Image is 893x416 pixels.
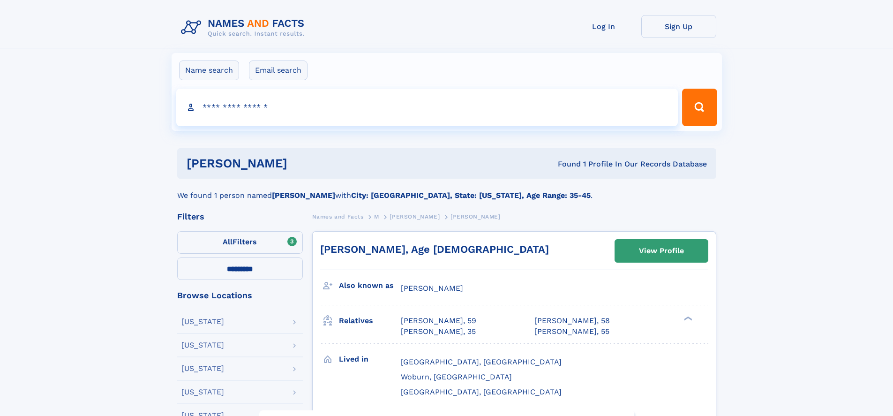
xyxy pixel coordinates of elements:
a: [PERSON_NAME], 59 [401,316,476,326]
div: Filters [177,212,303,221]
a: Log In [566,15,641,38]
a: View Profile [615,240,708,262]
a: Names and Facts [312,211,364,222]
a: M [374,211,379,222]
a: [PERSON_NAME], 55 [534,326,609,337]
input: search input [176,89,678,126]
div: Browse Locations [177,291,303,300]
span: [PERSON_NAME] [390,213,440,220]
div: ❯ [682,316,693,322]
label: Email search [249,61,308,80]
div: [US_STATE] [181,318,224,325]
span: [GEOGRAPHIC_DATA], [GEOGRAPHIC_DATA] [401,387,562,396]
div: [US_STATE] [181,388,224,396]
a: [PERSON_NAME], Age [DEMOGRAPHIC_DATA] [320,243,549,255]
span: M [374,213,379,220]
div: View Profile [639,240,684,262]
span: [PERSON_NAME] [401,284,463,293]
span: Woburn, [GEOGRAPHIC_DATA] [401,372,512,381]
label: Filters [177,231,303,254]
a: [PERSON_NAME], 58 [534,316,610,326]
button: Search Button [682,89,717,126]
h3: Lived in [339,351,401,367]
img: Logo Names and Facts [177,15,312,40]
h3: Also known as [339,278,401,294]
a: [PERSON_NAME], 35 [401,326,476,337]
a: [PERSON_NAME] [390,211,440,222]
h1: [PERSON_NAME] [187,158,423,169]
a: Sign Up [641,15,716,38]
span: [GEOGRAPHIC_DATA], [GEOGRAPHIC_DATA] [401,357,562,366]
div: Found 1 Profile In Our Records Database [422,159,707,169]
span: [PERSON_NAME] [450,213,501,220]
b: [PERSON_NAME] [272,191,335,200]
span: All [223,237,233,246]
h3: Relatives [339,313,401,329]
label: Name search [179,61,239,80]
b: City: [GEOGRAPHIC_DATA], State: [US_STATE], Age Range: 35-45 [351,191,591,200]
div: [US_STATE] [181,365,224,372]
div: We found 1 person named with . [177,179,716,201]
div: [US_STATE] [181,341,224,349]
